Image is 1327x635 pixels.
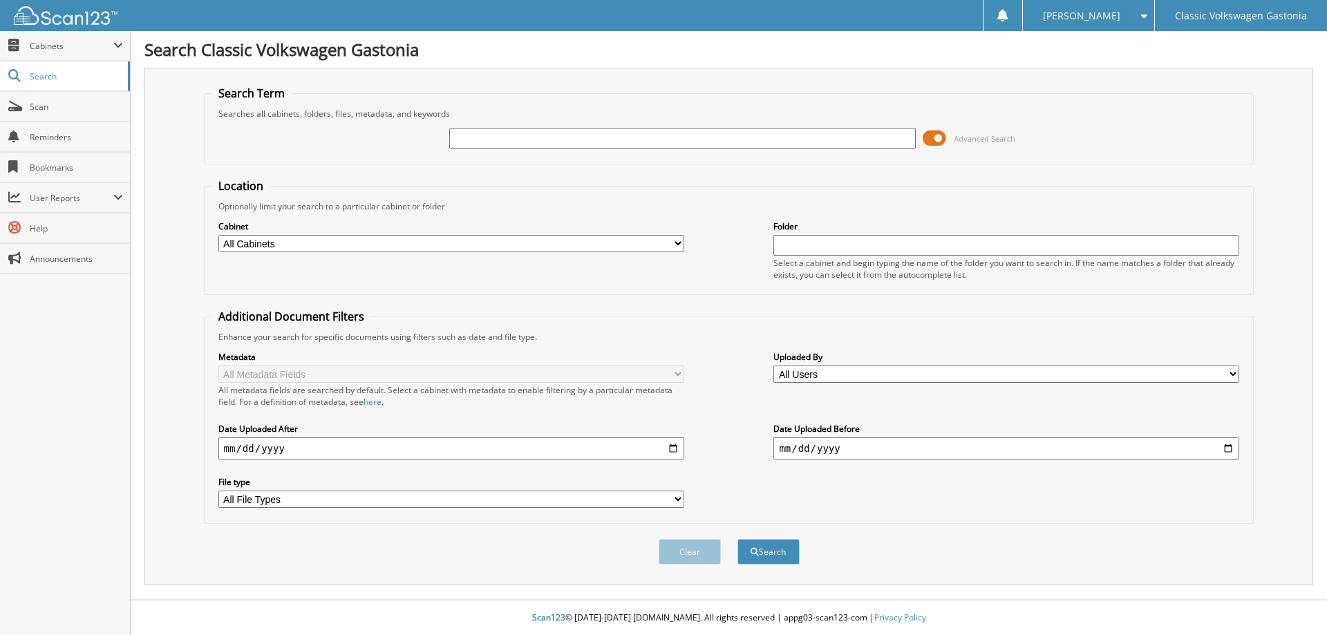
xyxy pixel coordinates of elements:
[954,133,1015,144] span: Advanced Search
[211,309,371,324] legend: Additional Document Filters
[30,101,123,113] span: Scan
[737,539,800,565] button: Search
[218,351,684,363] label: Metadata
[211,86,292,101] legend: Search Term
[218,423,684,435] label: Date Uploaded After
[773,437,1239,459] input: end
[30,131,123,143] span: Reminders
[659,539,721,565] button: Clear
[211,178,270,193] legend: Location
[773,423,1239,435] label: Date Uploaded Before
[773,257,1239,281] div: Select a cabinet and begin typing the name of the folder you want to search in. If the name match...
[144,38,1313,61] h1: Search Classic Volkswagen Gastonia
[30,70,121,82] span: Search
[874,612,926,623] a: Privacy Policy
[532,612,565,623] span: Scan123
[30,162,123,173] span: Bookmarks
[218,220,684,232] label: Cabinet
[218,437,684,459] input: start
[211,108,1247,120] div: Searches all cabinets, folders, files, metadata, and keywords
[773,351,1239,363] label: Uploaded By
[1175,12,1307,20] span: Classic Volkswagen Gastonia
[131,601,1327,635] div: © [DATE]-[DATE] [DOMAIN_NAME]. All rights reserved | appg03-scan123-com |
[30,253,123,265] span: Announcements
[218,384,684,408] div: All metadata fields are searched by default. Select a cabinet with metadata to enable filtering b...
[14,6,117,25] img: scan123-logo-white.svg
[1043,12,1120,20] span: [PERSON_NAME]
[211,331,1247,343] div: Enhance your search for specific documents using filters such as date and file type.
[218,476,684,488] label: File type
[211,200,1247,212] div: Optionally limit your search to a particular cabinet or folder
[30,192,113,204] span: User Reports
[364,396,382,408] a: here
[773,220,1239,232] label: Folder
[30,222,123,234] span: Help
[30,40,113,52] span: Cabinets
